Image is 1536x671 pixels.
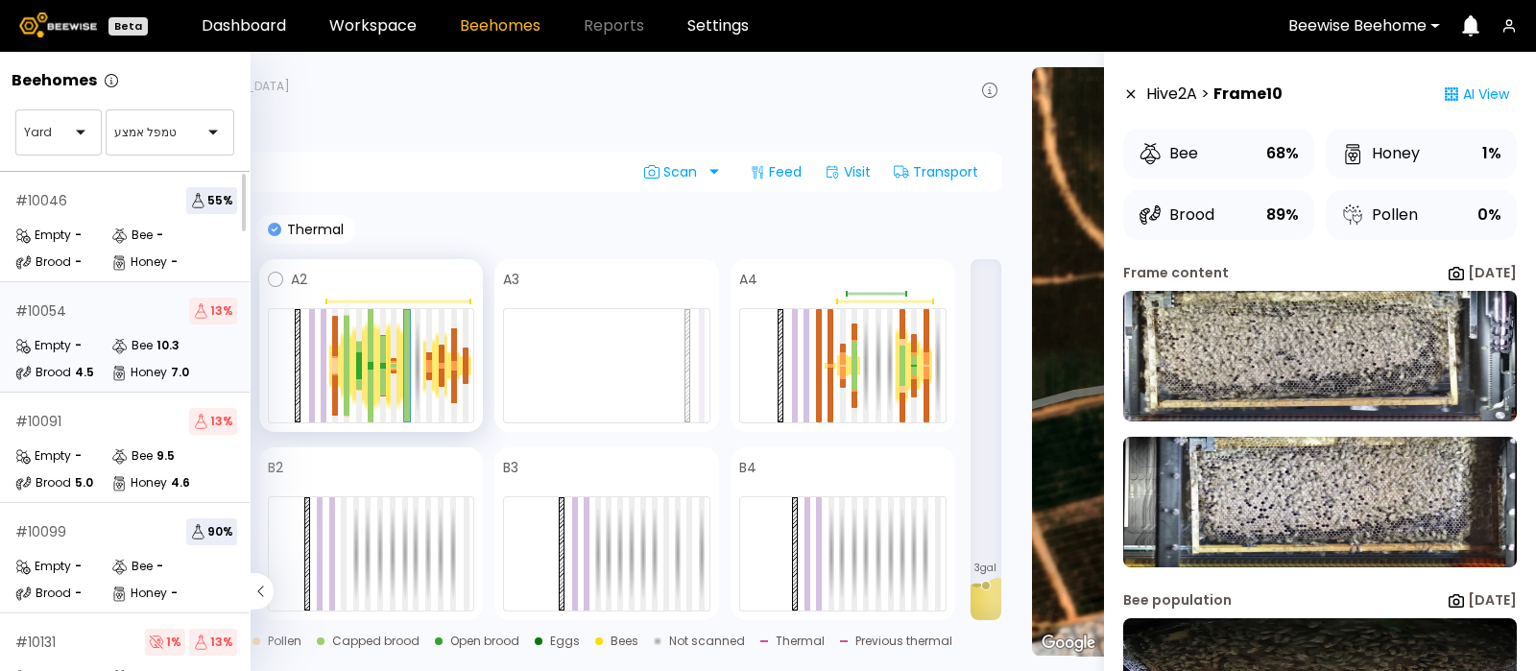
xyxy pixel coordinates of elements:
div: Bee population [1123,590,1232,611]
div: Not scanned [669,635,745,647]
h4: A3 [503,273,519,286]
div: - [75,229,82,241]
div: # 10131 [15,635,56,649]
span: Reports [584,18,644,34]
div: Brood [15,363,71,382]
div: Previous thermal [855,635,952,647]
div: # 10091 [15,415,61,428]
span: 13 % [189,629,237,656]
h4: B4 [739,461,756,474]
div: 5.0 [75,477,93,489]
span: Scan [644,164,704,180]
div: Visit [817,156,878,187]
div: Brood [15,252,71,272]
strong: Frame 10 [1213,83,1283,106]
div: 1% [1482,140,1501,167]
div: - [75,561,82,572]
div: 4.6 [171,477,190,489]
div: Honey [111,473,167,492]
b: [DATE] [1468,263,1517,282]
div: Honey [111,252,167,272]
div: - [75,450,82,462]
img: Beewise logo [19,12,97,37]
div: Honey [1341,142,1420,165]
span: 90 % [186,518,237,545]
a: Open this area in Google Maps (opens a new window) [1037,631,1100,656]
span: 55 % [186,187,237,214]
div: AI View [1436,75,1517,113]
div: Brood [15,473,71,492]
div: 4.5 [75,367,94,378]
div: - [171,256,178,268]
a: Workspace [329,18,417,34]
b: [DATE] [1468,590,1517,610]
a: Dashboard [202,18,286,34]
h4: B2 [268,461,283,474]
h4: A4 [739,273,757,286]
div: Honey [111,363,167,382]
div: Transport [886,156,986,187]
div: Empty [15,446,71,466]
div: - [171,587,178,599]
h4: A2 [291,273,307,286]
div: Pollen [1341,204,1418,227]
div: - [75,340,82,351]
a: Settings [687,18,749,34]
div: Empty [15,226,71,245]
span: 3 gal [974,563,996,573]
div: - [156,229,163,241]
div: Bee [111,336,153,355]
p: Thermal [281,223,344,236]
img: 20250803_162113-a-1145.42-back-10054-AHCNAXXX.jpg [1123,437,1517,567]
div: 7.0 [171,367,189,378]
div: Empty [15,557,71,576]
div: Frame content [1123,263,1229,283]
div: Honey [111,584,167,603]
div: 0% [1477,202,1501,228]
div: Hive 2 A > [1146,75,1283,113]
div: Bee [111,557,153,576]
div: Empty [15,336,71,355]
span: 13 % [189,298,237,324]
div: Bee [111,226,153,245]
div: Open brood [450,635,519,647]
div: Brood [1139,204,1214,227]
h4: B3 [503,461,518,474]
img: 20250803_162112-a-1145.42-front-10054-AHCNAXXX.jpg [1123,291,1517,421]
a: Beehomes [460,18,540,34]
div: Feed [742,156,809,187]
div: Bees [611,635,638,647]
div: - [75,256,82,268]
span: 1 % [145,629,185,656]
div: Beta [108,17,148,36]
div: Thermal [776,635,825,647]
div: 89% [1266,202,1299,228]
div: Bee [111,446,153,466]
p: Beehomes [12,73,97,88]
div: Brood [15,584,71,603]
div: Capped brood [332,635,420,647]
div: Pollen [268,635,301,647]
div: Bee [1139,142,1198,165]
div: 68% [1266,140,1299,167]
div: # 10099 [15,525,66,539]
div: # 10046 [15,194,67,207]
img: Google [1037,631,1100,656]
div: Eggs [550,635,580,647]
div: - [75,587,82,599]
div: # 10054 [15,304,66,318]
span: 13 % [189,408,237,435]
div: 9.5 [156,450,175,462]
div: - [156,561,163,572]
div: 10.3 [156,340,180,351]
